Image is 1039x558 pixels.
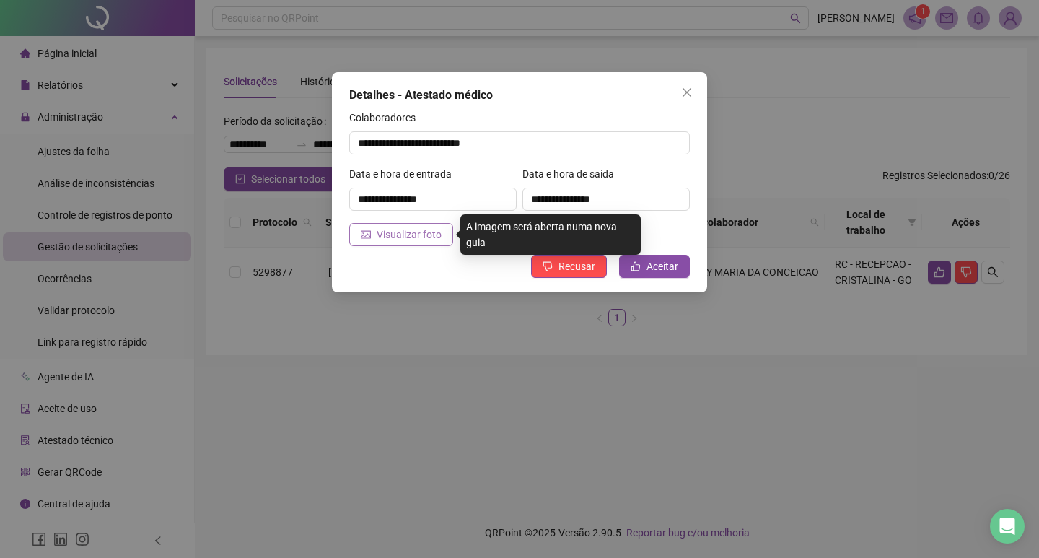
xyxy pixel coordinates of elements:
[522,166,623,182] label: Data e hora de saída
[460,214,641,255] div: A imagem será aberta numa nova guia
[681,87,693,98] span: close
[531,255,607,278] button: Recusar
[377,227,442,243] span: Visualizar foto
[631,261,641,271] span: like
[558,258,595,274] span: Recusar
[619,255,690,278] button: Aceitar
[361,230,371,240] span: picture
[646,258,678,274] span: Aceitar
[349,87,690,104] div: Detalhes - Atestado médico
[990,509,1025,544] div: Open Intercom Messenger
[543,261,553,271] span: dislike
[349,110,425,126] label: Colaboradores
[675,81,698,104] button: Close
[349,166,461,182] label: Data e hora de entrada
[349,223,453,246] button: Visualizar foto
